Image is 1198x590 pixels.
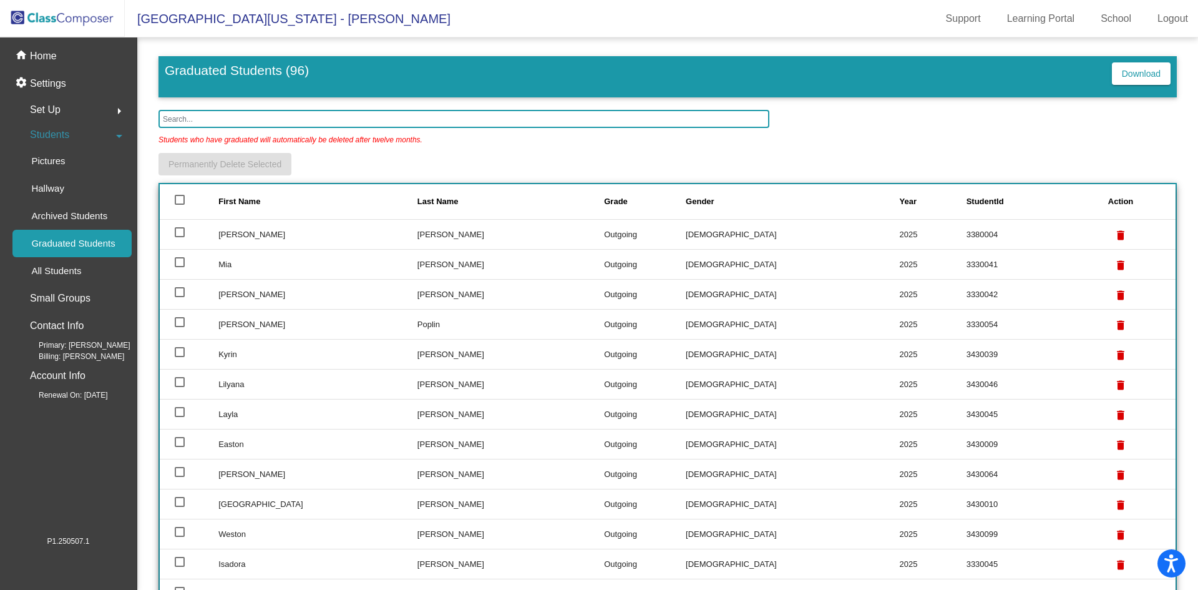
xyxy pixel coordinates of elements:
[686,339,899,369] td: [DEMOGRAPHIC_DATA]
[900,339,967,369] td: 2025
[1113,288,1128,303] mat-icon: delete
[1113,408,1128,423] mat-icon: delete
[30,76,66,91] p: Settings
[15,76,30,91] mat-icon: settings
[604,519,686,549] td: Outgoing
[604,549,686,579] td: Outgoing
[218,489,417,519] td: [GEOGRAPHIC_DATA]
[30,290,90,307] p: Small Groups
[936,9,991,29] a: Support
[1113,378,1128,393] mat-icon: delete
[686,549,899,579] td: [DEMOGRAPHIC_DATA]
[604,429,686,459] td: Outgoing
[967,519,1081,549] td: 3430099
[1113,528,1128,543] mat-icon: delete
[417,279,604,309] td: [PERSON_NAME]
[686,369,899,399] td: [DEMOGRAPHIC_DATA]
[112,104,127,119] mat-icon: arrow_right
[218,549,417,579] td: Isadora
[686,279,899,309] td: [DEMOGRAPHIC_DATA]
[417,195,459,208] div: Last Name
[900,399,967,429] td: 2025
[900,195,917,208] div: Year
[417,519,604,549] td: [PERSON_NAME]
[218,339,417,369] td: Kyrin
[604,309,686,339] td: Outgoing
[417,399,604,429] td: [PERSON_NAME]
[417,339,604,369] td: [PERSON_NAME]
[417,195,604,208] div: Last Name
[30,367,85,385] p: Account Info
[19,390,107,401] span: Renewal On: [DATE]
[218,459,417,489] td: [PERSON_NAME]
[686,399,899,429] td: [DEMOGRAPHIC_DATA]
[158,153,291,175] button: Permanently Delete Selected
[30,101,61,119] span: Set Up
[1113,228,1128,243] mat-icon: delete
[31,181,64,196] p: Hallway
[218,519,417,549] td: Weston
[1147,9,1198,29] a: Logout
[1122,69,1161,79] span: Download
[604,279,686,309] td: Outgoing
[900,279,967,309] td: 2025
[417,429,604,459] td: [PERSON_NAME]
[31,263,81,278] p: All Students
[158,128,422,145] p: Students who have graduated will automatically be deleted after twelve months.
[686,309,899,339] td: [DEMOGRAPHIC_DATA]
[967,429,1081,459] td: 3430009
[604,489,686,519] td: Outgoing
[158,110,769,128] input: Search...
[967,369,1081,399] td: 3430046
[30,49,57,64] p: Home
[604,339,686,369] td: Outgoing
[604,195,686,208] div: Grade
[125,9,450,29] span: [GEOGRAPHIC_DATA][US_STATE] - [PERSON_NAME]
[30,317,84,335] p: Contact Info
[900,519,967,549] td: 2025
[967,339,1081,369] td: 3430039
[417,459,604,489] td: [PERSON_NAME]
[417,549,604,579] td: [PERSON_NAME]
[218,195,417,208] div: First Name
[604,369,686,399] td: Outgoing
[900,309,967,339] td: 2025
[686,249,899,279] td: [DEMOGRAPHIC_DATA]
[967,549,1081,579] td: 3330045
[1113,498,1128,513] mat-icon: delete
[19,340,130,351] span: Primary: [PERSON_NAME]
[218,399,417,429] td: Layla
[1081,184,1176,219] th: Action
[19,351,124,362] span: Billing: [PERSON_NAME]
[31,209,107,224] p: Archived Students
[1091,9,1141,29] a: School
[997,9,1085,29] a: Learning Portal
[967,459,1081,489] td: 3430064
[31,154,65,169] p: Pictures
[1112,62,1171,85] button: Download
[967,219,1081,249] td: 3380004
[900,219,967,249] td: 2025
[686,195,714,208] div: Gender
[218,309,417,339] td: [PERSON_NAME]
[900,369,967,399] td: 2025
[1113,468,1128,483] mat-icon: delete
[900,459,967,489] td: 2025
[604,399,686,429] td: Outgoing
[900,549,967,579] td: 2025
[1113,438,1128,453] mat-icon: delete
[967,399,1081,429] td: 3430045
[218,249,417,279] td: Mia
[417,309,604,339] td: Poplin
[967,279,1081,309] td: 3330042
[218,195,260,208] div: First Name
[417,369,604,399] td: [PERSON_NAME]
[417,489,604,519] td: [PERSON_NAME]
[967,195,1081,208] div: StudentId
[900,489,967,519] td: 2025
[1113,318,1128,333] mat-icon: delete
[1113,558,1128,573] mat-icon: delete
[417,219,604,249] td: [PERSON_NAME]
[686,519,899,549] td: [DEMOGRAPHIC_DATA]
[686,489,899,519] td: [DEMOGRAPHIC_DATA]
